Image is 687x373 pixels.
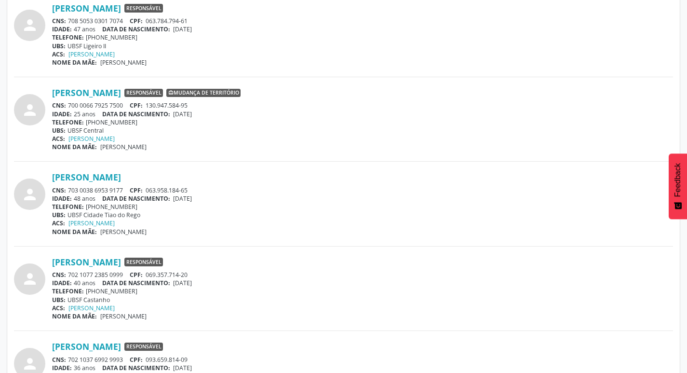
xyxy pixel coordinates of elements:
[52,33,84,41] span: TELEFONE:
[52,118,84,126] span: TELEFONE:
[173,194,192,203] span: [DATE]
[52,271,66,279] span: CNS:
[52,341,121,352] a: [PERSON_NAME]
[173,110,192,118] span: [DATE]
[146,356,188,364] span: 093.659.814-09
[52,287,84,295] span: TELEFONE:
[68,50,115,58] a: [PERSON_NAME]
[130,356,143,364] span: CPF:
[52,356,673,364] div: 702 1037 6992 9993
[173,25,192,33] span: [DATE]
[102,25,170,33] span: DATA DE NASCIMENTO:
[146,101,188,110] span: 130.947.584-95
[52,101,673,110] div: 700 0066 7925 7500
[52,304,65,312] span: ACS:
[173,279,192,287] span: [DATE]
[124,89,163,97] span: Responsável
[52,211,66,219] span: UBS:
[52,228,97,236] span: NOME DA MÃE:
[52,17,673,25] div: 708 5053 0301 7074
[52,110,673,118] div: 25 anos
[52,33,673,41] div: [PHONE_NUMBER]
[52,17,66,25] span: CNS:
[52,25,673,33] div: 47 anos
[52,135,65,143] span: ACS:
[52,186,673,194] div: 703 0038 6953 9177
[52,257,121,267] a: [PERSON_NAME]
[146,271,188,279] span: 069.357.714-20
[52,101,66,110] span: CNS:
[130,271,143,279] span: CPF:
[52,118,673,126] div: [PHONE_NUMBER]
[124,258,163,266] span: Responsável
[52,211,673,219] div: UBSF Cidade Tiao do Rego
[130,186,143,194] span: CPF:
[102,110,170,118] span: DATA DE NASCIMENTO:
[102,279,170,287] span: DATA DE NASCIMENTO:
[52,279,673,287] div: 40 anos
[21,16,39,34] i: person
[124,343,163,351] span: Responsável
[52,364,673,372] div: 36 anos
[52,58,97,67] span: NOME DA MÃE:
[52,126,66,135] span: UBS:
[124,4,163,13] span: Responsável
[21,186,39,203] i: person
[21,101,39,119] i: person
[68,135,115,143] a: [PERSON_NAME]
[100,228,147,236] span: [PERSON_NAME]
[52,3,121,14] a: [PERSON_NAME]
[68,219,115,227] a: [PERSON_NAME]
[166,89,241,97] span: Mudança de território
[52,25,72,33] span: IDADE:
[52,126,673,135] div: UBSF Central
[52,296,66,304] span: UBS:
[52,356,66,364] span: CNS:
[52,110,72,118] span: IDADE:
[674,163,682,197] span: Feedback
[52,287,673,295] div: [PHONE_NUMBER]
[146,186,188,194] span: 063.958.184-65
[52,312,97,320] span: NOME DA MÃE:
[21,355,39,373] i: person
[102,364,170,372] span: DATA DE NASCIMENTO:
[173,364,192,372] span: [DATE]
[52,203,84,211] span: TELEFONE:
[68,304,115,312] a: [PERSON_NAME]
[52,87,121,98] a: [PERSON_NAME]
[100,143,147,151] span: [PERSON_NAME]
[52,364,72,372] span: IDADE:
[21,270,39,288] i: person
[102,194,170,203] span: DATA DE NASCIMENTO:
[669,153,687,219] button: Feedback - Mostrar pesquisa
[52,186,66,194] span: CNS:
[52,203,673,211] div: [PHONE_NUMBER]
[52,143,97,151] span: NOME DA MÃE:
[52,172,121,182] a: [PERSON_NAME]
[52,219,65,227] span: ACS:
[52,194,673,203] div: 48 anos
[52,279,72,287] span: IDADE:
[146,17,188,25] span: 063.784.794-61
[52,194,72,203] span: IDADE:
[130,17,143,25] span: CPF:
[52,296,673,304] div: UBSF Castanho
[100,312,147,320] span: [PERSON_NAME]
[52,42,673,50] div: UBSF Ligeiro II
[52,271,673,279] div: 702 1077 2385 0999
[130,101,143,110] span: CPF:
[52,50,65,58] span: ACS:
[100,58,147,67] span: [PERSON_NAME]
[52,42,66,50] span: UBS:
